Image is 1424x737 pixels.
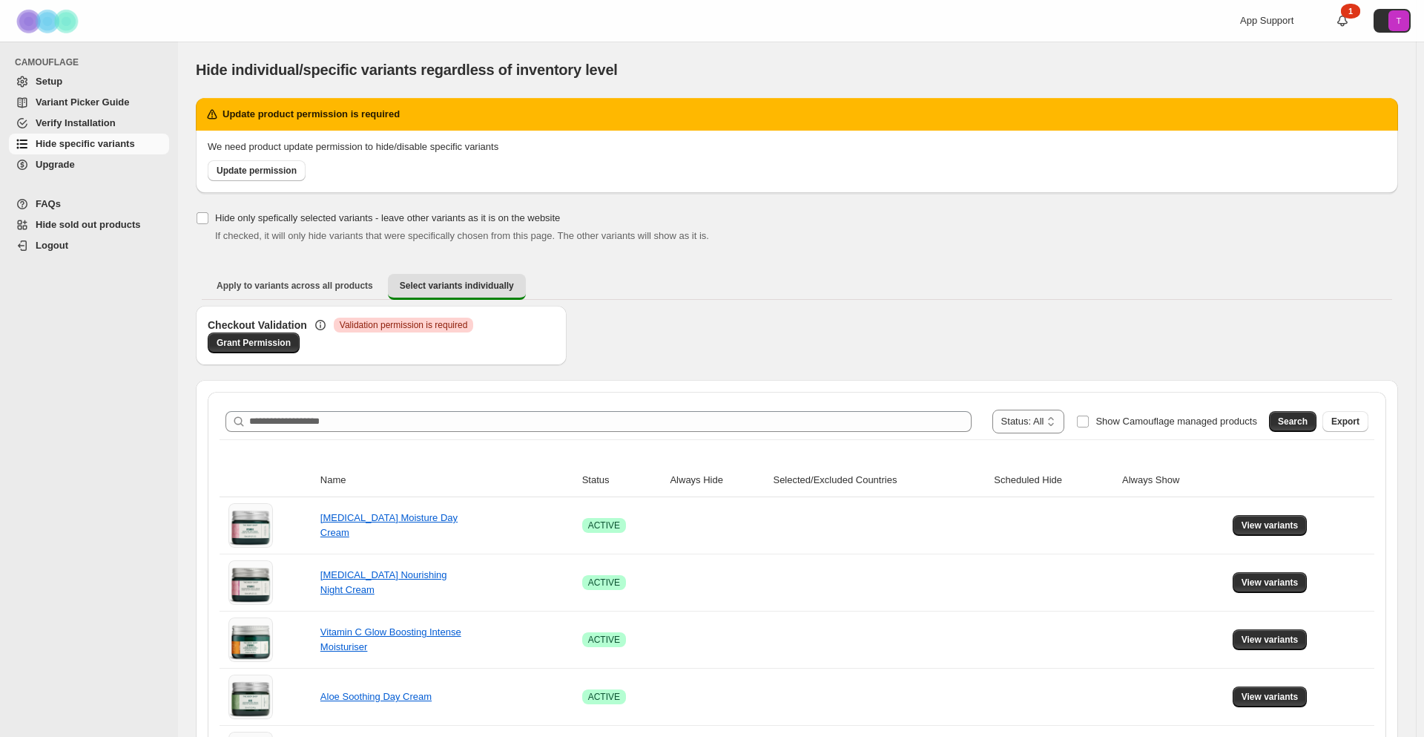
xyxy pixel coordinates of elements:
[228,618,273,662] img: Vitamin C Glow Boosting Intense Moisturiser
[9,194,169,214] a: FAQs
[217,165,297,177] span: Update permission
[36,76,62,87] span: Setup
[1233,687,1308,707] button: View variants
[215,212,560,223] span: Hide only spefically selected variants - leave other variants as it is on the website
[1397,16,1402,25] text: T
[588,691,620,703] span: ACTIVE
[208,318,307,333] h3: Checkout Validation
[36,240,68,251] span: Logout
[36,219,141,230] span: Hide sold out products
[12,1,86,42] img: Camouflage
[217,337,291,349] span: Grant Permission
[228,503,273,548] img: Vitamin E Moisture Day Cream
[320,569,447,595] a: [MEDICAL_DATA] Nourishing Night Cream
[222,107,400,122] h2: Update product permission is required
[1242,634,1299,646] span: View variants
[15,56,171,68] span: CAMOUFLAGE
[340,319,468,331] span: Validation permission is required
[9,71,169,92] a: Setup
[588,577,620,589] span: ACTIVE
[205,274,385,298] button: Apply to variants across all products
[1341,4,1360,19] div: 1
[1240,15,1293,26] span: App Support
[665,464,768,497] th: Always Hide
[217,280,373,292] span: Apply to variants across all products
[1118,464,1228,497] th: Always Show
[320,691,432,702] a: Aloe Soothing Day Cream
[388,274,526,300] button: Select variants individually
[36,198,61,209] span: FAQs
[215,230,709,241] span: If checked, it will only hide variants that were specifically chosen from this page. The other va...
[36,138,135,149] span: Hide specific variants
[36,96,129,108] span: Variant Picker Guide
[1335,13,1350,28] a: 1
[9,235,169,256] a: Logout
[196,62,618,78] span: Hide individual/specific variants regardless of inventory level
[208,333,300,353] a: Grant Permission
[228,560,273,605] img: Vitamin E Nourishing Night Cream
[9,154,169,175] a: Upgrade
[1278,416,1308,428] span: Search
[208,160,306,181] a: Update permission
[9,113,169,134] a: Verify Installation
[1233,629,1308,650] button: View variants
[1233,515,1308,536] button: View variants
[1322,411,1368,432] button: Export
[1388,10,1409,31] span: Avatar with initials T
[208,141,498,152] span: We need product update permission to hide/disable specific variants
[9,134,169,154] a: Hide specific variants
[400,280,514,292] span: Select variants individually
[1233,572,1308,593] button: View variants
[768,464,989,497] th: Selected/Excluded Countries
[1242,577,1299,589] span: View variants
[588,634,620,646] span: ACTIVE
[36,159,75,170] span: Upgrade
[989,464,1118,497] th: Scheduled Hide
[1242,691,1299,703] span: View variants
[36,117,116,128] span: Verify Installation
[316,464,578,497] th: Name
[228,675,273,719] img: Aloe Soothing Day Cream
[1269,411,1316,432] button: Search
[578,464,666,497] th: Status
[1331,416,1359,428] span: Export
[320,512,458,538] a: [MEDICAL_DATA] Moisture Day Cream
[588,520,620,531] span: ACTIVE
[9,92,169,113] a: Variant Picker Guide
[320,626,461,652] a: Vitamin C Glow Boosting Intense Moisturiser
[9,214,169,235] a: Hide sold out products
[1242,520,1299,531] span: View variants
[1095,416,1257,427] span: Show Camouflage managed products
[1374,9,1411,33] button: Avatar with initials T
